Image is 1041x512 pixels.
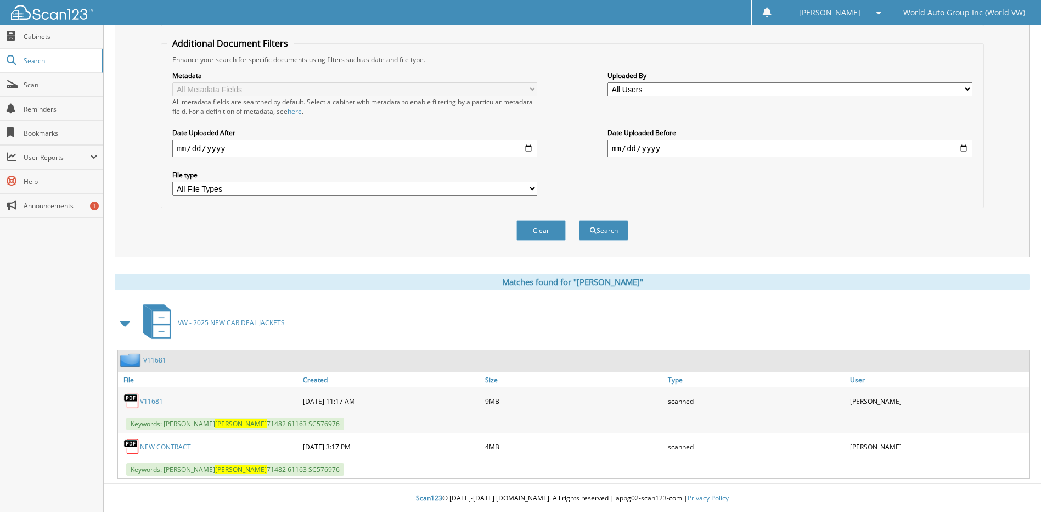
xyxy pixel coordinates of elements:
[167,55,977,64] div: Enhance your search for specific documents using filters such as date and file type.
[24,104,98,114] span: Reminders
[799,9,860,16] span: [PERSON_NAME]
[847,372,1029,387] a: User
[126,463,344,476] span: Keywords: [PERSON_NAME] 71482 61163 SC576976
[137,301,285,344] a: VW - 2025 NEW CAR DEAL JACKETS
[482,372,665,387] a: Size
[172,97,537,116] div: All metadata fields are searched by default. Select a cabinet with metadata to enable filtering b...
[688,493,729,503] a: Privacy Policy
[167,37,294,49] legend: Additional Document Filters
[986,459,1041,512] iframe: Chat Widget
[140,442,191,452] a: NEW CONTRACT
[172,140,537,157] input: start
[416,493,442,503] span: Scan123
[115,274,1030,290] div: Matches found for "[PERSON_NAME]"
[579,220,628,241] button: Search
[104,485,1041,512] div: © [DATE]-[DATE] [DOMAIN_NAME]. All rights reserved | appg02-scan123-com |
[665,390,847,412] div: scanned
[123,438,140,455] img: PDF.png
[516,220,566,241] button: Clear
[665,372,847,387] a: Type
[607,128,972,137] label: Date Uploaded Before
[172,128,537,137] label: Date Uploaded After
[24,32,98,41] span: Cabinets
[215,465,267,474] span: [PERSON_NAME]
[172,170,537,180] label: File type
[300,436,482,458] div: [DATE] 3:17 PM
[118,372,300,387] a: File
[300,390,482,412] div: [DATE] 11:17 AM
[90,202,99,210] div: 1
[24,177,98,186] span: Help
[607,71,972,80] label: Uploaded By
[300,372,482,387] a: Created
[665,436,847,458] div: scanned
[288,107,302,116] a: here
[143,355,166,365] a: V11681
[172,71,537,80] label: Metadata
[24,129,98,138] span: Bookmarks
[120,353,143,367] img: folder2.png
[482,390,665,412] div: 9MB
[178,318,285,327] span: VW - 2025 NEW CAR DEAL JACKETS
[11,5,93,20] img: scan123-logo-white.svg
[607,140,972,157] input: end
[24,201,98,210] span: Announcements
[24,153,90,162] span: User Reports
[903,9,1025,16] span: World Auto Group Inc (World VW)
[24,56,96,65] span: Search
[847,436,1029,458] div: [PERSON_NAME]
[126,418,344,430] span: Keywords: [PERSON_NAME] 71482 61163 SC576976
[215,419,267,428] span: [PERSON_NAME]
[24,80,98,90] span: Scan
[482,436,665,458] div: 4MB
[140,397,163,406] a: V11681
[847,390,1029,412] div: [PERSON_NAME]
[123,393,140,409] img: PDF.png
